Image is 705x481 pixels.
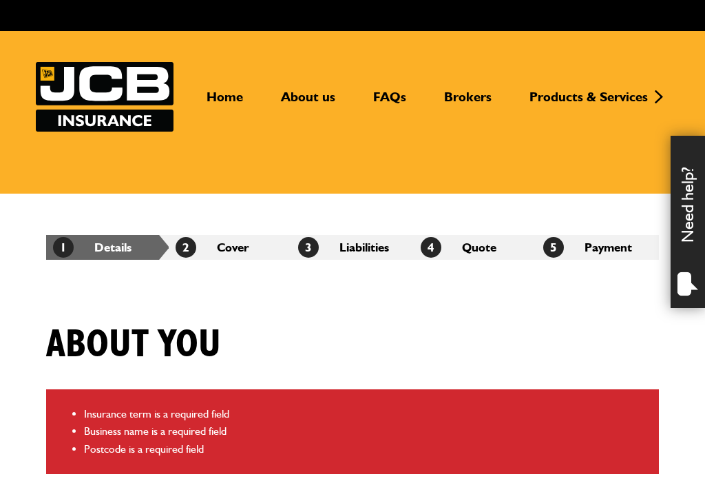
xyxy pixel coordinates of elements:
[543,237,564,258] span: 5
[36,62,173,132] img: JCB Insurance Services logo
[169,235,291,260] li: Cover
[414,235,536,260] li: Quote
[291,235,414,260] li: Liabilities
[84,422,649,440] li: Business name is a required field
[536,235,659,260] li: Payment
[176,237,196,258] span: 2
[271,89,346,116] a: About us
[421,237,441,258] span: 4
[298,237,319,258] span: 3
[84,440,649,458] li: Postcode is a required field
[46,235,169,260] li: Details
[53,237,74,258] span: 1
[671,136,705,308] div: Need help?
[519,89,658,116] a: Products & Services
[36,62,173,132] a: JCB Insurance Services
[84,405,649,423] li: Insurance term is a required field
[363,89,417,116] a: FAQs
[434,89,502,116] a: Brokers
[196,89,253,116] a: Home
[46,322,221,368] h1: About you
